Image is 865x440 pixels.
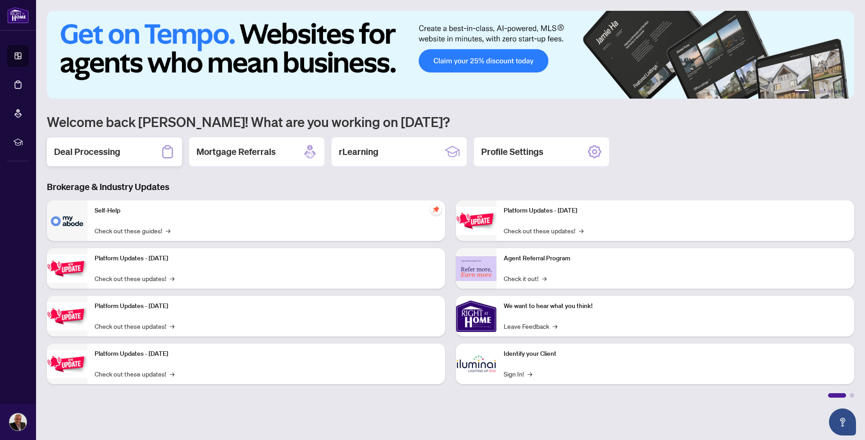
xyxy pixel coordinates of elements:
span: → [553,321,557,331]
button: 5 [834,90,838,93]
span: → [170,321,174,331]
h3: Brokerage & Industry Updates [47,181,854,193]
span: → [579,226,583,236]
p: We want to hear what you think! [504,301,847,311]
span: → [170,273,174,283]
a: Check out these updates!→ [95,369,174,379]
img: Platform Updates - June 23, 2025 [456,207,496,235]
button: 1 [795,90,809,93]
h2: rLearning [339,145,378,158]
span: → [170,369,174,379]
h2: Profile Settings [481,145,543,158]
a: Check out these updates!→ [504,226,583,236]
img: Platform Updates - July 8, 2025 [47,350,87,378]
img: Profile Icon [9,413,27,431]
p: Platform Updates - [DATE] [95,349,438,359]
h2: Mortgage Referrals [196,145,276,158]
button: Open asap [829,408,856,435]
a: Check out these updates!→ [95,273,174,283]
h2: Deal Processing [54,145,120,158]
span: → [528,369,532,379]
img: Slide 0 [47,11,854,99]
a: Check out these guides!→ [95,226,170,236]
p: Agent Referral Program [504,254,847,263]
p: Identify your Client [504,349,847,359]
img: Platform Updates - July 21, 2025 [47,302,87,331]
img: We want to hear what you think! [456,296,496,336]
p: Platform Updates - [DATE] [504,206,847,216]
button: 2 [813,90,816,93]
a: Check out these updates!→ [95,321,174,331]
img: Agent Referral Program [456,256,496,281]
img: Self-Help [47,200,87,241]
button: 3 [820,90,824,93]
span: → [542,273,546,283]
button: 6 [842,90,845,93]
img: Identify your Client [456,344,496,384]
h1: Welcome back [PERSON_NAME]! What are you working on [DATE]? [47,113,854,130]
p: Platform Updates - [DATE] [95,301,438,311]
a: Leave Feedback→ [504,321,557,331]
img: Platform Updates - September 16, 2025 [47,254,87,283]
span: → [166,226,170,236]
a: Sign In!→ [504,369,532,379]
p: Self-Help [95,206,438,216]
p: Platform Updates - [DATE] [95,254,438,263]
a: Check it out!→ [504,273,546,283]
span: pushpin [431,204,442,215]
button: 4 [827,90,831,93]
img: logo [7,7,29,23]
